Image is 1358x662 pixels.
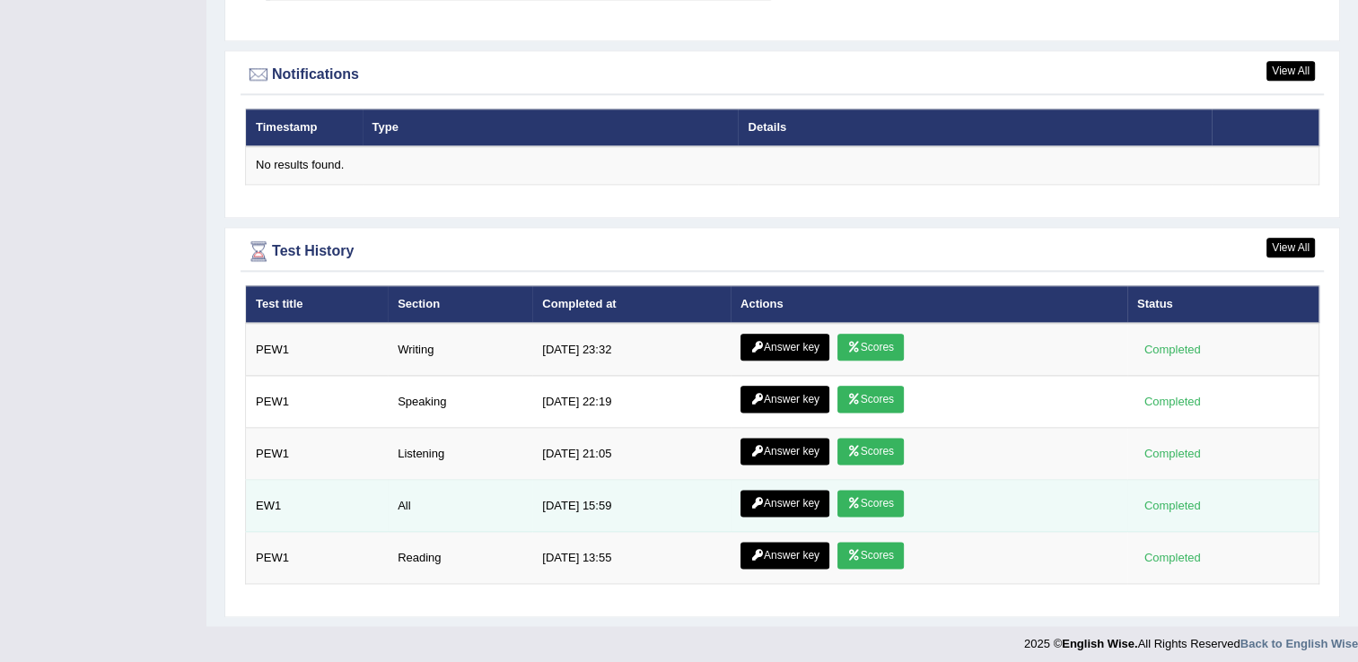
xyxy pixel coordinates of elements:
[246,376,389,428] td: PEW1
[1024,626,1358,652] div: 2025 © All Rights Reserved
[1127,285,1319,323] th: Status
[532,376,731,428] td: [DATE] 22:19
[245,61,1319,88] div: Notifications
[1266,61,1315,81] a: View All
[532,532,731,584] td: [DATE] 13:55
[388,323,532,376] td: Writing
[1137,548,1207,567] div: Completed
[740,542,829,569] a: Answer key
[245,238,1319,265] div: Test History
[837,386,904,413] a: Scores
[1240,637,1358,650] a: Back to English Wise
[532,428,731,480] td: [DATE] 21:05
[246,285,389,323] th: Test title
[1137,340,1207,359] div: Completed
[246,428,389,480] td: PEW1
[738,109,1211,146] th: Details
[246,323,389,376] td: PEW1
[740,334,829,361] a: Answer key
[740,386,829,413] a: Answer key
[256,157,1309,174] div: No results found.
[532,480,731,532] td: [DATE] 15:59
[1266,238,1315,257] a: View All
[363,109,739,146] th: Type
[246,109,363,146] th: Timestamp
[1137,496,1207,515] div: Completed
[731,285,1127,323] th: Actions
[388,532,532,584] td: Reading
[532,323,731,376] td: [DATE] 23:32
[388,480,532,532] td: All
[837,542,904,569] a: Scores
[837,438,904,465] a: Scores
[740,490,829,517] a: Answer key
[1137,444,1207,463] div: Completed
[388,285,532,323] th: Section
[1062,637,1137,650] strong: English Wise.
[837,490,904,517] a: Scores
[837,334,904,361] a: Scores
[532,285,731,323] th: Completed at
[388,376,532,428] td: Speaking
[740,438,829,465] a: Answer key
[246,480,389,532] td: EW1
[1137,392,1207,411] div: Completed
[388,428,532,480] td: Listening
[246,532,389,584] td: PEW1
